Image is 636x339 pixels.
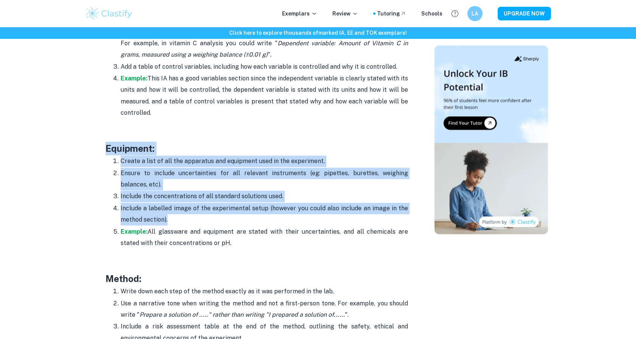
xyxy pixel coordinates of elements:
[121,286,408,297] p: Write down each step of the method exactly as it was performed in the lab.
[121,26,408,60] p: Include the dependent variable, units, instrument with which it will be measured, and the uncerta...
[121,168,408,191] p: Ensure to include uncertainties for all relevant instruments (eg: pipettes, burettes, weighing ba...
[121,61,408,72] p: Add a table of control variables, including how each variable is controlled and why it is control...
[332,9,358,18] p: Review
[105,142,408,155] h3: Equipment:
[121,73,408,119] p: This IA has a good variables section since the independent variable is clearly stated with its un...
[2,29,634,37] h6: Click here to explore thousands of marked IA, EE and TOK exemplars !
[471,9,479,18] h6: LA
[85,6,133,21] img: Clastify logo
[121,191,408,202] p: Include the concentrations of all standard solutions used.
[121,203,408,226] p: Include a labelled image of the experimental setup (however you could also include an image in th...
[498,7,551,20] button: UPGRADE NOW
[105,272,408,285] h3: Method:
[121,298,408,321] p: Use a narrative tone when writing the method and not a first-person tone. For example, you should...
[121,228,147,235] a: Example:
[121,75,147,82] a: Example:
[121,226,408,249] p: All glassware and equipment are stated with their uncertainties, and all chemicals are stated wit...
[448,7,461,20] button: Help and Feedback
[377,9,406,18] a: Tutoring
[467,6,482,21] button: LA
[121,156,408,167] p: Create a list of all the apparatus and equipment used in the experiment.
[140,311,345,318] i: Prepare a solution of ....." rather than writing "I prepared a solution of......
[282,9,317,18] p: Exemplars
[421,9,442,18] a: Schools
[434,45,548,234] img: Thumbnail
